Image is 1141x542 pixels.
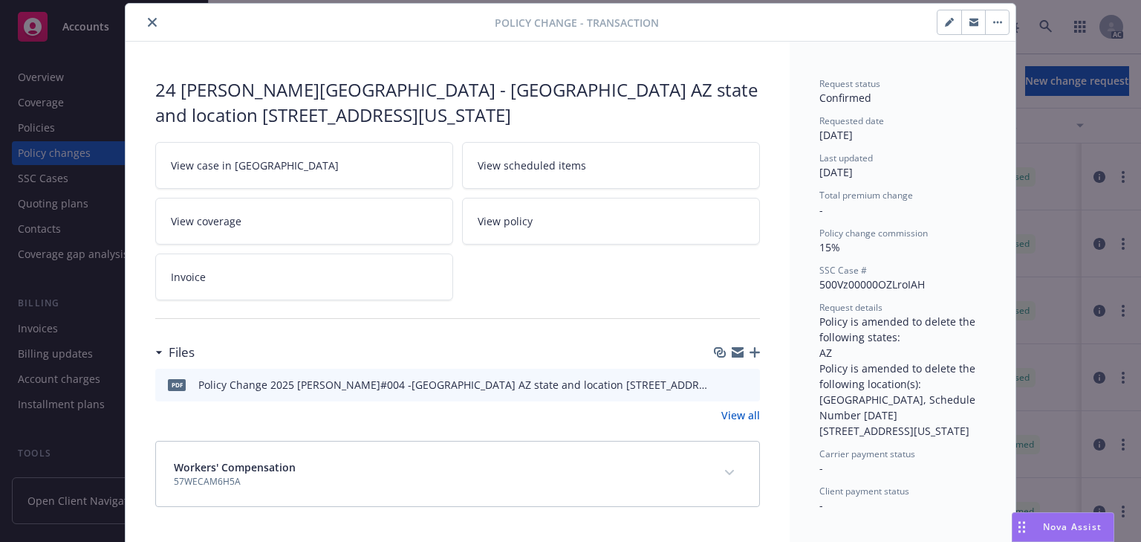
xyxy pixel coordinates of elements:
span: [DATE] [819,128,853,142]
span: Nova Assist [1043,520,1102,533]
span: View policy [478,213,533,229]
button: Nova Assist [1012,512,1114,542]
span: View coverage [171,213,241,229]
div: Policy Change 2025 [PERSON_NAME]#004 -[GEOGRAPHIC_DATA] AZ state and location [STREET_ADDRESS][US... [198,377,711,393]
span: Policy change commission [819,227,928,239]
a: View all [721,407,760,423]
span: - [819,461,823,475]
span: Policy is amended to delete the following states: AZ Policy is amended to delete the following lo... [819,314,978,438]
span: Request details [819,301,882,314]
span: - [819,203,823,217]
span: View scheduled items [478,158,586,173]
span: 15% [819,240,840,254]
span: 57WECAM6H5A [174,475,296,488]
span: Request status [819,77,880,90]
div: Files [155,343,195,362]
span: Confirmed [819,91,871,105]
span: - [819,498,823,512]
span: Last updated [819,152,873,164]
span: [DATE] [819,165,853,179]
span: Workers' Compensation [174,459,296,475]
button: preview file [741,377,754,393]
a: View case in [GEOGRAPHIC_DATA] [155,142,453,189]
button: close [143,13,161,31]
a: View scheduled items [462,142,760,189]
div: Drag to move [1012,513,1031,541]
div: Workers' Compensation57WECAM6H5Aexpand content [156,442,759,506]
button: download file [717,377,729,393]
a: View policy [462,198,760,245]
span: View case in [GEOGRAPHIC_DATA] [171,158,339,173]
span: Invoice [171,269,206,285]
span: Requested date [819,114,884,127]
span: Total premium change [819,189,913,201]
a: View coverage [155,198,453,245]
span: Client payment status [819,485,909,497]
div: 24 [PERSON_NAME][GEOGRAPHIC_DATA] - [GEOGRAPHIC_DATA] AZ state and location [STREET_ADDRESS][US_S... [155,77,760,127]
a: Invoice [155,254,453,300]
button: expand content [718,461,741,485]
span: pdf [168,379,186,390]
span: SSC Case # [819,264,867,277]
span: 500Vz00000OZLroIAH [819,277,925,291]
span: Policy change - Transaction [495,15,659,30]
h3: Files [169,343,195,362]
span: Carrier payment status [819,448,915,460]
